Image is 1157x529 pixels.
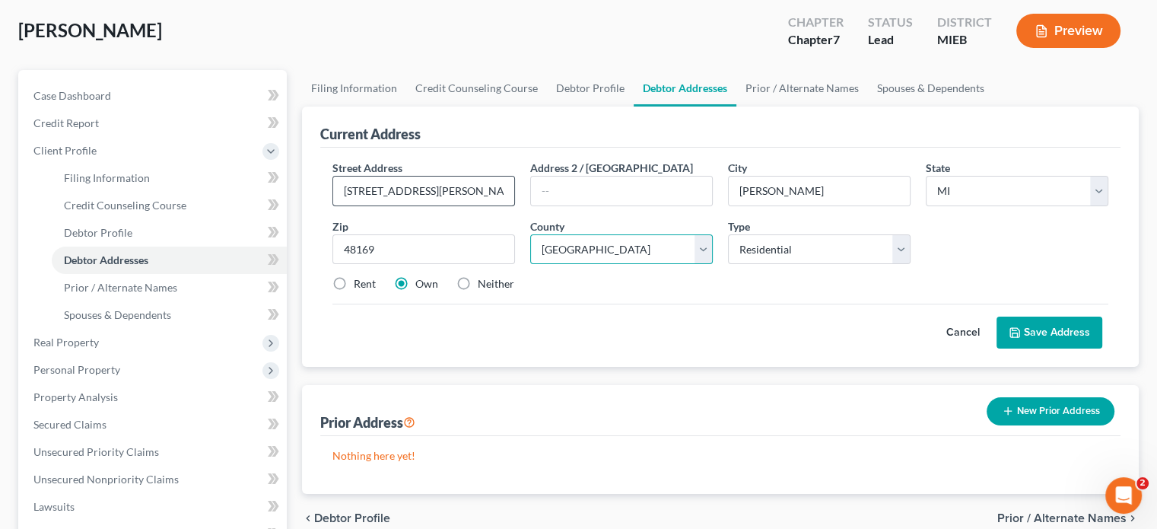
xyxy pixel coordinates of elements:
a: Prior / Alternate Names [52,274,287,301]
button: Cancel [930,317,996,348]
span: County [530,220,564,233]
label: Address 2 / [GEOGRAPHIC_DATA] [530,160,693,176]
span: City [728,161,747,174]
a: Filing Information [52,164,287,192]
span: Prior / Alternate Names [64,281,177,294]
button: chevron_left Debtor Profile [302,512,390,524]
span: Credit Counseling Course [64,199,186,212]
a: Unsecured Priority Claims [21,438,287,466]
span: Street Address [332,161,402,174]
a: Credit Counseling Course [52,192,287,219]
span: 2 [1136,477,1149,489]
div: Prior Address [320,413,415,432]
a: Credit Report [21,110,287,137]
span: Case Dashboard [33,89,111,102]
span: Zip [332,220,348,233]
label: Rent [354,276,376,292]
p: Nothing here yet! [332,448,1108,464]
a: Filing Information [302,70,406,107]
button: New Prior Address [987,397,1114,425]
span: Credit Report [33,116,99,129]
i: chevron_right [1127,512,1139,524]
a: Property Analysis [21,384,287,411]
span: Spouses & Dependents [64,308,171,321]
input: Enter street address [333,177,514,206]
a: Spouses & Dependents [868,70,993,107]
span: [PERSON_NAME] [18,19,162,41]
a: Lawsuits [21,493,287,521]
a: Prior / Alternate Names [736,70,868,107]
div: District [937,14,992,31]
button: Preview [1016,14,1120,48]
span: Real Property [33,336,99,349]
a: Debtor Addresses [634,70,736,107]
label: Type [728,218,750,234]
span: Debtor Addresses [64,253,148,266]
input: Enter city... [729,177,910,206]
div: Status [868,14,913,31]
iframe: Intercom live chat [1105,477,1142,514]
a: Debtor Profile [52,219,287,247]
span: Client Profile [33,144,97,157]
button: Prior / Alternate Names chevron_right [997,512,1139,524]
label: Own [415,276,438,292]
div: Chapter [788,14,844,31]
input: XXXXX [332,234,515,265]
a: Debtor Addresses [52,247,287,274]
div: MIEB [937,31,992,49]
span: Secured Claims [33,418,106,431]
a: Unsecured Nonpriority Claims [21,466,287,493]
span: Lawsuits [33,500,75,513]
div: Current Address [320,125,421,143]
span: Personal Property [33,363,120,376]
a: Secured Claims [21,411,287,438]
span: Debtor Profile [64,226,132,239]
button: Save Address [996,317,1102,349]
span: Filing Information [64,171,150,184]
label: Neither [478,276,514,292]
i: chevron_left [302,512,314,524]
span: Prior / Alternate Names [997,512,1127,524]
span: Unsecured Nonpriority Claims [33,473,179,486]
span: State [926,161,950,174]
a: Debtor Profile [547,70,634,107]
a: Credit Counseling Course [406,70,547,107]
a: Spouses & Dependents [52,301,287,329]
span: Debtor Profile [314,512,390,524]
div: Chapter [788,31,844,49]
span: Property Analysis [33,390,118,403]
span: Unsecured Priority Claims [33,445,159,458]
div: Lead [868,31,913,49]
input: -- [531,177,712,206]
a: Case Dashboard [21,82,287,110]
span: 7 [833,32,840,46]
